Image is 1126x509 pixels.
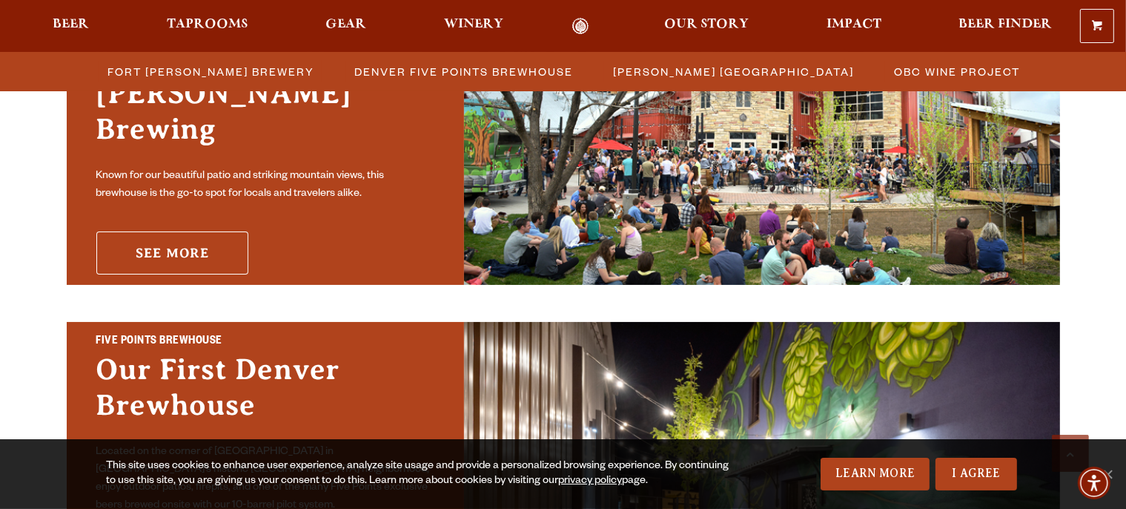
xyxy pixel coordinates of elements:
[434,18,513,35] a: Winery
[96,352,434,438] h3: Our First Denver Brewhouse
[958,19,1052,30] span: Beer Finder
[96,231,248,275] a: See More
[99,61,322,82] a: Fort [PERSON_NAME] Brewery
[664,19,749,30] span: Our Story
[96,332,434,352] h2: Five Points Brewhouse
[1052,435,1089,472] a: Scroll to top
[316,18,376,35] a: Gear
[96,168,434,203] p: Known for our beautiful patio and striking mountain views, this brewhouse is the go-to spot for l...
[107,61,314,82] span: Fort [PERSON_NAME] Brewery
[464,10,1060,285] img: Fort Collins Brewery & Taproom'
[325,19,366,30] span: Gear
[96,40,434,162] h3: The Founding Home of [PERSON_NAME] Brewing
[558,476,622,487] a: privacy policy
[817,18,891,35] a: Impact
[935,458,1017,490] a: I Agree
[949,18,1062,35] a: Beer Finder
[53,19,90,30] span: Beer
[444,19,503,30] span: Winery
[821,458,930,490] a: Learn More
[894,61,1020,82] span: OBC Wine Project
[827,19,881,30] span: Impact
[106,459,737,489] div: This site uses cookies to enhance user experience, analyze site usage and provide a personalized ...
[1078,467,1110,499] div: Accessibility Menu
[885,61,1027,82] a: OBC Wine Project
[44,18,99,35] a: Beer
[613,61,854,82] span: [PERSON_NAME] [GEOGRAPHIC_DATA]
[345,61,580,82] a: Denver Five Points Brewhouse
[157,18,258,35] a: Taprooms
[604,61,861,82] a: [PERSON_NAME] [GEOGRAPHIC_DATA]
[167,19,248,30] span: Taprooms
[354,61,573,82] span: Denver Five Points Brewhouse
[553,18,609,35] a: Odell Home
[655,18,759,35] a: Our Story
